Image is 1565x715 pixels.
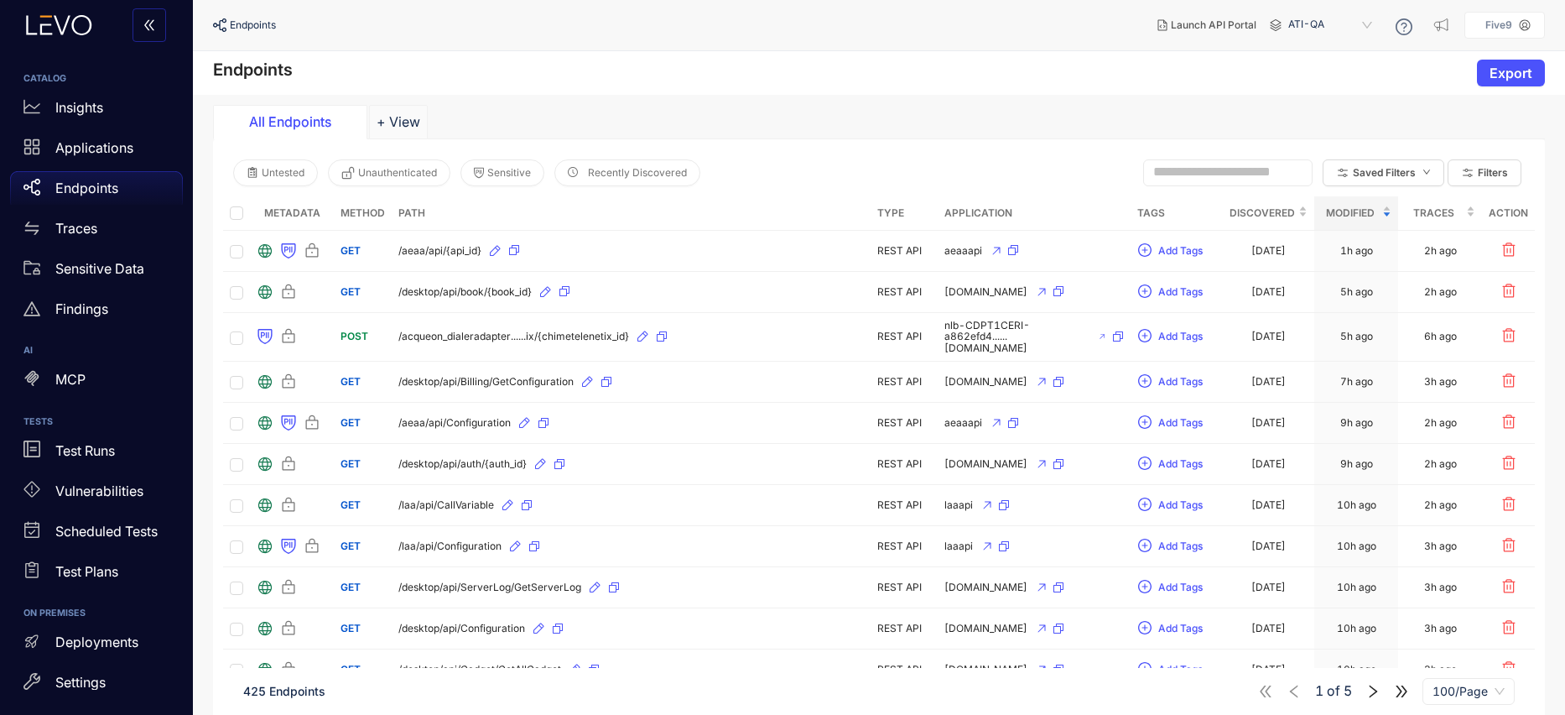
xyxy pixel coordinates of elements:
span: of [1315,684,1352,699]
div: REST API [877,499,931,511]
button: plus-circleAdd Tags [1137,237,1204,264]
span: GET [341,285,361,298]
th: Method [334,196,392,231]
div: 2h ago [1424,286,1457,298]
span: Filters [1478,167,1508,179]
a: Traces [10,211,183,252]
p: Test Runs [55,443,115,458]
p: Scheduled Tests [55,524,158,539]
button: plus-circleAdd Tags [1137,615,1204,642]
span: Add Tags [1158,458,1203,470]
div: [DATE] [1251,417,1286,429]
button: double-left [133,8,166,42]
span: Modified [1321,204,1379,222]
a: Settings [10,665,183,706]
div: 10h ago [1337,623,1376,634]
div: [DATE] [1251,286,1286,298]
span: /aeaa/api/Configuration [398,417,511,429]
span: /desktop/api/Gadget/GetAllGadget [398,664,561,676]
button: plus-circleAdd Tags [1137,323,1204,350]
a: Test Plans [10,555,183,595]
div: [DATE] [1251,664,1286,676]
span: aeaaapi [944,245,982,257]
p: Applications [55,140,133,155]
span: Endpoints [230,19,276,31]
span: GET [341,581,361,593]
button: plus-circleAdd Tags [1137,410,1204,436]
p: Endpoints [55,180,118,196]
th: Discovered [1223,196,1314,231]
span: [DOMAIN_NAME] [944,286,1027,298]
button: plus-circleAdd Tags [1137,451,1204,478]
div: REST API [877,376,931,388]
h4: Endpoints [213,60,293,80]
div: REST API [877,540,931,552]
div: REST API [877,458,931,470]
th: Traces [1398,196,1482,231]
span: Sensitive [487,167,531,179]
p: Traces [55,221,97,236]
a: Insights [10,91,183,131]
div: 7h ago [1340,376,1373,388]
span: /laa/api/Configuration [398,540,502,552]
span: Add Tags [1158,582,1203,593]
button: plus-circleAdd Tags [1137,574,1204,601]
button: Untested [233,159,318,186]
span: aeaaapi [944,417,982,429]
span: plus-circle [1138,621,1152,636]
div: 10h ago [1337,582,1376,593]
div: REST API [877,582,931,593]
div: 3h ago [1424,582,1457,593]
span: plus-circle [1138,580,1152,595]
th: Application [938,196,1131,231]
span: GET [341,540,361,552]
span: GET [341,457,361,470]
span: 100/Page [1432,679,1505,704]
span: 5 [1344,684,1352,699]
span: double-right [1394,684,1409,699]
span: down [1422,168,1431,177]
button: Saved Filtersdown [1323,159,1444,186]
h6: CATALOG [23,74,169,84]
p: Deployments [55,634,138,650]
span: Add Tags [1158,540,1203,552]
span: Saved Filters [1353,167,1416,179]
div: 3h ago [1424,540,1457,552]
span: [DOMAIN_NAME] [944,376,1027,388]
span: /desktop/api/ServerLog/GetServerLog [398,582,581,593]
a: Endpoints [10,171,183,211]
a: Test Runs [10,434,183,474]
p: Vulnerabilities [55,483,143,498]
span: Add Tags [1158,499,1203,511]
a: Deployments [10,625,183,665]
p: Test Plans [55,564,118,579]
span: Unauthenticated [358,167,437,179]
p: MCP [55,372,86,387]
span: Recently Discovered [588,167,687,179]
span: warning [23,300,40,317]
span: plus-circle [1138,662,1152,677]
div: [DATE] [1251,582,1286,593]
div: 10h ago [1337,499,1376,511]
div: REST API [877,331,931,342]
span: /acqueon_dialeradapter......ix/{chimetelenetix_id} [398,331,629,342]
div: 9h ago [1340,458,1373,470]
button: plus-circleAdd Tags [1137,279,1204,305]
span: right [1365,684,1380,699]
p: Findings [55,301,108,316]
div: 2h ago [1424,417,1457,429]
p: Sensitive Data [55,261,144,276]
span: plus-circle [1138,243,1152,258]
div: 5h ago [1340,331,1373,342]
span: Add Tags [1158,376,1203,388]
button: plus-circleAdd Tags [1137,492,1204,519]
th: Metadata [250,196,334,231]
span: laaapi [944,540,973,552]
span: GET [341,244,361,257]
span: nlb-CDPT1CERI-a862efd4......[DOMAIN_NAME] [944,320,1090,354]
button: plus-circleAdd Tags [1137,533,1204,560]
span: GET [341,622,361,634]
span: double-left [143,18,156,34]
button: plus-circleAdd Tags [1137,368,1204,395]
button: Unauthenticated [328,159,450,186]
